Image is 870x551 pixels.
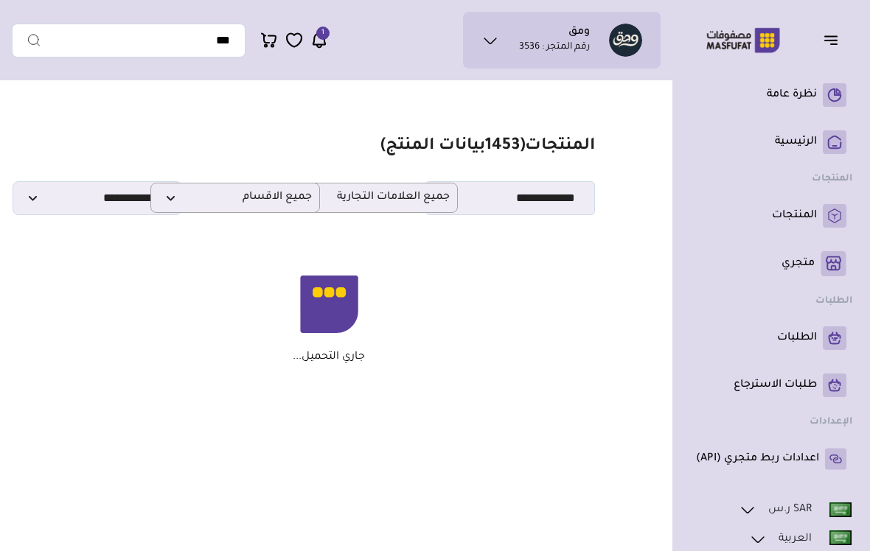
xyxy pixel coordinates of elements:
[150,183,320,213] p: جميع الاقسام
[812,174,852,184] strong: المنتجات
[696,130,846,154] a: الرئيسية
[696,326,846,350] a: الطلبات
[696,83,846,107] a: نظرة عامة
[485,138,520,155] span: 1453
[748,530,852,549] a: العربية
[696,204,846,228] a: المنتجات
[200,183,320,213] div: جميع الاقسام
[815,296,852,306] strong: الطلبات
[568,26,590,41] h1: ومق
[288,183,458,213] p: جميع العلامات التجارية
[772,208,817,223] p: المنتجات
[609,24,642,57] img: صالح
[159,191,312,205] span: جميع الاقسام
[767,88,817,102] p: نظرة عامة
[738,500,852,519] a: SAR ر.س
[696,26,790,55] img: Logo
[696,447,846,471] a: اعدادات ربط متجري (API)
[310,31,328,49] a: 1
[696,452,819,466] p: اعدادات ربط متجري (API)
[696,373,846,397] a: طلبات الاسترجاع
[777,331,817,345] p: الطلبات
[696,251,846,276] a: متجري
[782,256,815,271] p: متجري
[321,27,324,40] span: 1
[519,41,590,55] p: رقم المتجر : 3536
[380,138,525,155] span: ( بيانات المنتج)
[296,191,450,205] span: جميع العلامات التجارية
[293,351,365,364] p: جاري التحميل...
[775,135,817,150] p: الرئيسية
[734,378,817,393] p: طلبات الاسترجاع
[785,466,852,533] iframe: Webchat Widget
[810,417,852,427] strong: الإعدادات
[338,183,458,213] div: جميع العلامات التجارية
[380,136,595,158] h1: المنتجات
